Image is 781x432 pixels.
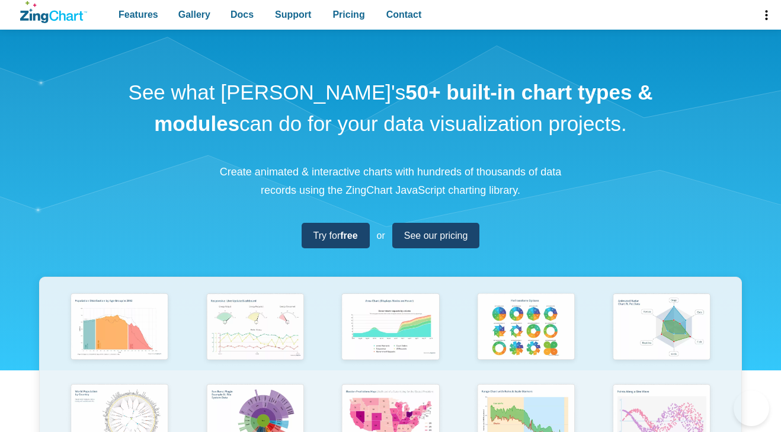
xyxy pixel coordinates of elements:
[231,7,254,23] span: Docs
[377,228,385,244] span: or
[119,7,158,23] span: Features
[392,223,480,248] a: See our pricing
[472,289,580,367] img: Pie Transform Options
[302,223,370,248] a: Try forfree
[201,289,309,367] img: Responsive Live Update Dashboard
[213,163,568,199] p: Create animated & interactive charts with hundreds of thousands of data records using the ZingCha...
[458,289,594,380] a: Pie Transform Options
[187,289,323,380] a: Responsive Live Update Dashboard
[313,228,358,244] span: Try for
[323,289,459,380] a: Area Chart (Displays Nodes on Hover)
[336,289,444,367] img: Area Chart (Displays Nodes on Hover)
[340,231,357,241] strong: free
[154,81,652,135] strong: 50+ built-in chart types & modules
[404,228,468,244] span: See our pricing
[332,7,364,23] span: Pricing
[386,7,422,23] span: Contact
[594,289,729,380] a: Animated Radar Chart ft. Pet Data
[607,289,716,367] img: Animated Radar Chart ft. Pet Data
[52,289,187,380] a: Population Distribution by Age Group in 2052
[124,77,657,139] h1: See what [PERSON_NAME]'s can do for your data visualization projects.
[20,1,87,23] a: ZingChart Logo. Click to return to the homepage
[65,289,174,367] img: Population Distribution by Age Group in 2052
[734,391,769,426] iframe: Toggle Customer Support
[178,7,210,23] span: Gallery
[275,7,311,23] span: Support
